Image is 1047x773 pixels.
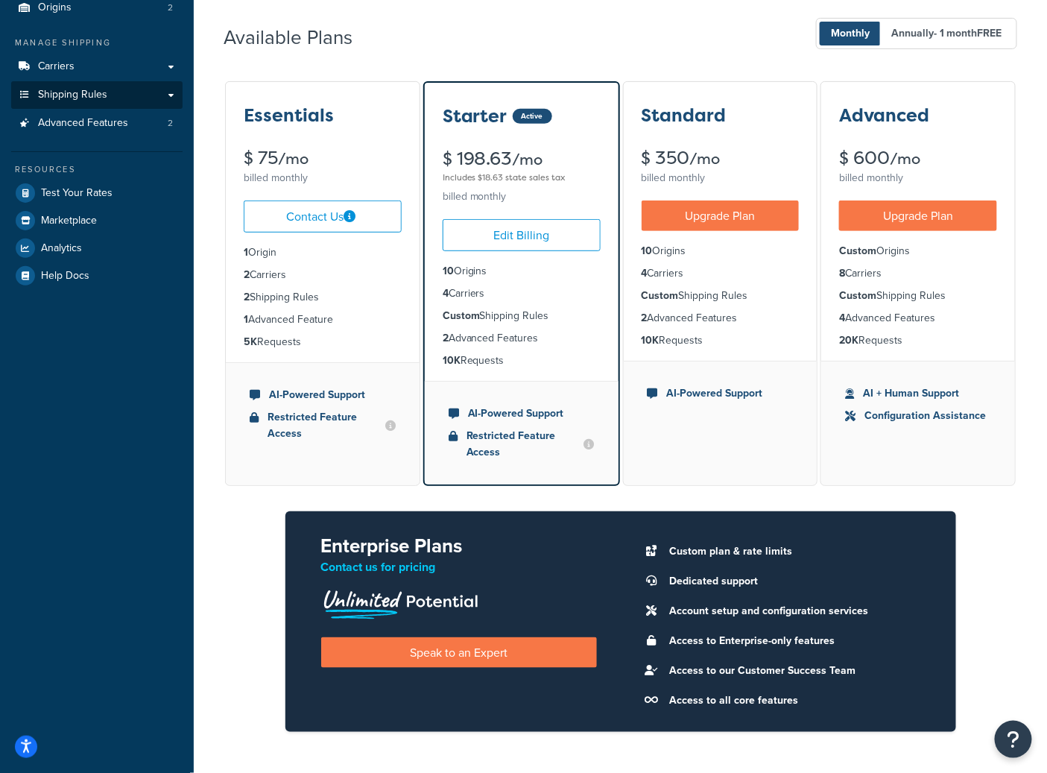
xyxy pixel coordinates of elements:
strong: 20K [839,332,858,348]
span: Test Your Rates [41,187,113,200]
h3: Standard [642,106,727,125]
li: Carriers [642,265,800,282]
button: Monthly Annually- 1 monthFREE [816,18,1017,49]
span: 2 [168,117,173,130]
div: $ 75 [244,149,402,168]
div: Includes $18.63 state sales tax [443,168,601,186]
strong: Custom [839,243,876,259]
div: billed monthly [244,168,402,189]
li: Requests [443,353,601,369]
li: Configuration Assistance [845,408,991,424]
button: Open Resource Center [995,721,1032,758]
li: AI + Human Support [845,385,991,402]
div: $ 600 [839,149,997,168]
div: billed monthly [443,186,601,207]
strong: 2 [244,267,250,283]
li: AI-Powered Support [648,385,794,402]
li: Requests [244,334,402,350]
li: Advanced Features [642,310,800,326]
a: Upgrade Plan [839,201,997,231]
li: Advanced Features [443,330,601,347]
strong: 2 [443,330,449,346]
a: Analytics [11,235,183,262]
li: Carriers [839,265,997,282]
small: /mo [278,148,309,169]
li: Access to Enterprise-only features [662,631,920,651]
h2: Enterprise Plans [321,535,597,557]
div: $ 198.63 [443,150,601,186]
div: $ 350 [642,149,800,168]
a: Speak to an Expert [321,637,597,668]
li: AI-Powered Support [250,387,396,403]
a: Advanced Features 2 [11,110,183,137]
li: Test Your Rates [11,180,183,206]
li: Dedicated support [662,571,920,592]
li: Carriers [443,285,601,302]
a: Contact Us [244,201,402,233]
span: - 1 month [934,25,1002,41]
span: Advanced Features [38,117,128,130]
li: Restricted Feature Access [250,409,396,442]
li: Restricted Feature Access [449,428,595,461]
strong: 5K [244,334,257,350]
li: Account setup and configuration services [662,601,920,622]
h3: Starter [443,107,507,126]
h3: Advanced [839,106,929,125]
strong: 10 [642,243,653,259]
strong: Custom [642,288,679,303]
a: Upgrade Plan [642,201,800,231]
strong: 1 [244,312,248,327]
li: Origin [244,244,402,261]
h2: Available Plans [224,27,375,48]
strong: Custom [839,288,876,303]
li: Requests [839,332,997,349]
div: billed monthly [839,168,997,189]
li: Shipping Rules [244,289,402,306]
span: Monthly [820,22,881,45]
img: Unlimited Potential [321,585,479,619]
small: /mo [890,148,920,169]
div: Manage Shipping [11,37,183,49]
strong: Custom [443,308,480,324]
li: Shipping Rules [839,288,997,304]
li: Shipping Rules [443,308,601,324]
b: FREE [978,25,1002,41]
div: billed monthly [642,168,800,189]
span: Carriers [38,60,75,73]
strong: 4 [839,310,845,326]
span: Origins [38,1,72,14]
a: Shipping Rules [11,81,183,109]
li: Origins [839,243,997,259]
small: /mo [690,148,721,169]
span: Shipping Rules [38,89,107,101]
li: AI-Powered Support [449,406,595,422]
li: Advanced Feature [244,312,402,328]
span: 2 [168,1,173,14]
strong: 2 [244,289,250,305]
strong: 1 [244,244,248,260]
a: Help Docs [11,262,183,289]
span: Help Docs [41,270,89,283]
strong: 10 [443,263,454,279]
strong: 4 [443,285,449,301]
small: /mo [513,149,543,170]
li: Access to our Customer Success Team [662,660,920,681]
li: Access to all core features [662,690,920,711]
a: Edit Billing [443,219,601,251]
li: Origins [642,243,800,259]
li: Carriers [244,267,402,283]
div: Active [513,109,552,124]
strong: 10K [443,353,461,368]
strong: 10K [642,332,659,348]
strong: 2 [642,310,648,326]
h3: Essentials [244,106,334,125]
a: Marketplace [11,207,183,234]
li: Requests [642,332,800,349]
div: Resources [11,163,183,176]
a: Carriers [11,53,183,81]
